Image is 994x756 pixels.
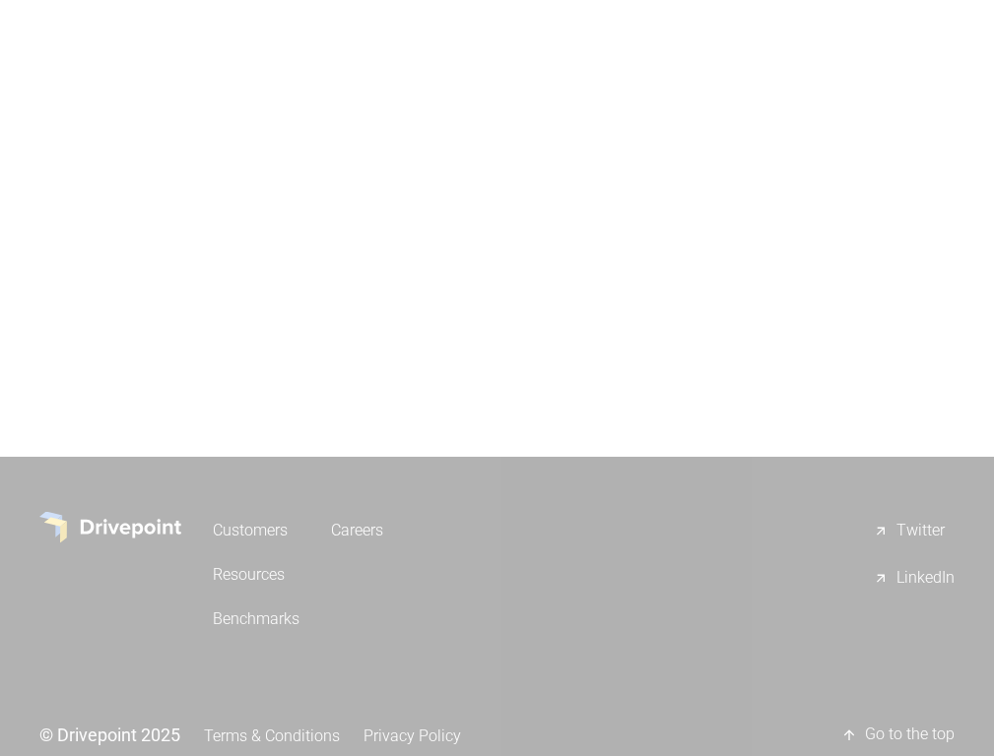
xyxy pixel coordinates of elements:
[865,724,955,747] div: Go to the top
[213,512,299,548] a: Customers
[873,559,955,598] a: LinkedIn
[841,716,955,755] a: Go to the top
[213,556,299,593] a: Resources
[39,723,180,747] div: © Drivepoint 2025
[896,567,955,591] div: LinkedIn
[331,512,383,548] a: Careers
[213,600,299,637] a: Benchmarks
[364,717,461,753] a: Privacy Policy
[896,520,945,543] div: Twitter
[873,512,955,551] a: Twitter
[204,717,340,753] a: Terms & Conditions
